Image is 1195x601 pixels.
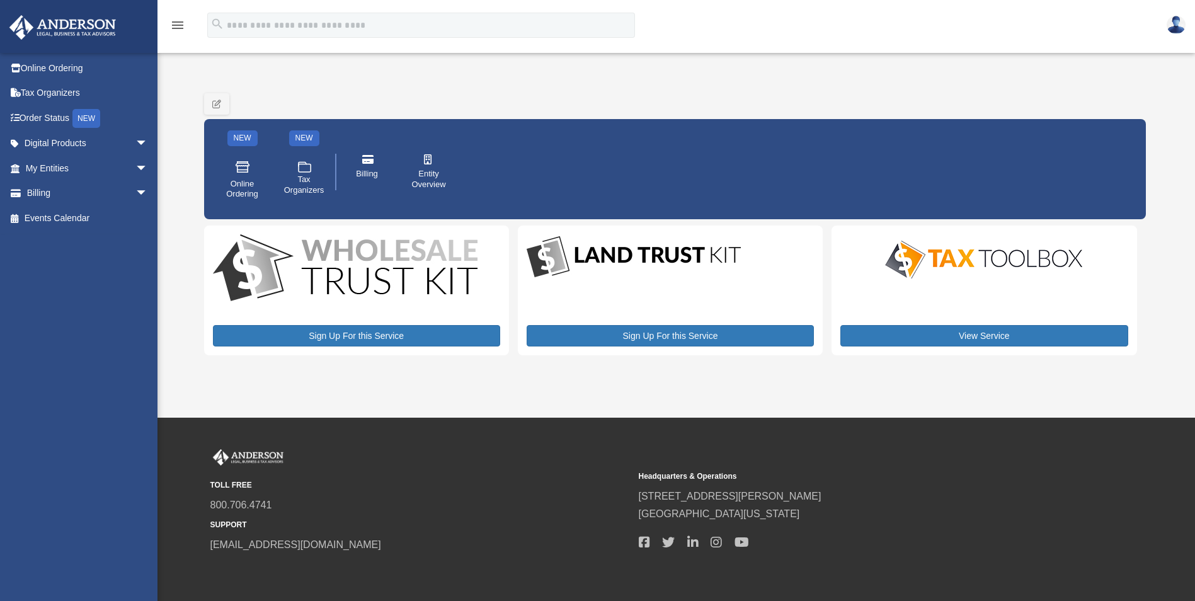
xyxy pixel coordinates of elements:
[135,131,161,157] span: arrow_drop_down
[135,156,161,181] span: arrow_drop_down
[403,146,455,198] a: Entity Overview
[210,17,224,31] i: search
[210,449,286,466] img: Anderson Advisors Platinum Portal
[356,169,378,180] span: Billing
[210,500,272,510] a: 800.706.4741
[9,55,167,81] a: Online Ordering
[284,175,324,196] span: Tax Organizers
[213,234,477,304] img: WS-Trust-Kit-lgo-1.jpg
[213,325,500,346] a: Sign Up For this Service
[840,325,1128,346] a: View Service
[527,325,814,346] a: Sign Up For this Service
[72,109,100,128] div: NEW
[1167,16,1186,34] img: User Pic
[210,518,630,532] small: SUPPORT
[639,508,800,519] a: [GEOGRAPHIC_DATA][US_STATE]
[278,151,331,209] a: Tax Organizers
[341,146,394,198] a: Billing
[210,479,630,492] small: TOLL FREE
[227,130,258,146] div: NEW
[9,81,167,106] a: Tax Organizers
[170,18,185,33] i: menu
[411,169,447,190] span: Entity Overview
[639,491,821,501] a: [STREET_ADDRESS][PERSON_NAME]
[210,539,381,550] a: [EMAIL_ADDRESS][DOMAIN_NAME]
[135,181,161,207] span: arrow_drop_down
[6,15,120,40] img: Anderson Advisors Platinum Portal
[527,234,741,280] img: LandTrust_lgo-1.jpg
[9,205,167,231] a: Events Calendar
[9,156,167,181] a: My Entitiesarrow_drop_down
[639,470,1058,483] small: Headquarters & Operations
[170,22,185,33] a: menu
[216,151,269,209] a: Online Ordering
[225,179,260,200] span: Online Ordering
[9,105,167,131] a: Order StatusNEW
[9,181,167,206] a: Billingarrow_drop_down
[9,131,161,156] a: Digital Productsarrow_drop_down
[289,130,319,146] div: NEW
